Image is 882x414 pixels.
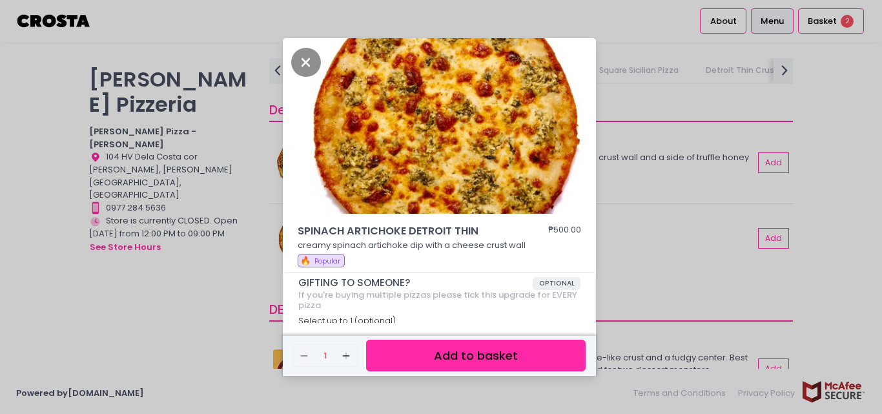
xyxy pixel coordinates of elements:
[298,315,396,326] span: Select up to 1 (optional)
[283,38,596,214] img: SPINACH ARTICHOKE DETROIT THIN
[298,239,582,252] p: creamy spinach artichoke dip with a cheese crust wall
[298,277,533,289] span: GIFTING TO SOMEONE?
[533,277,581,290] span: OPTIONAL
[298,290,581,310] div: If you're buying multiple pizzas please tick this upgrade for EVERY pizza
[366,340,586,371] button: Add to basket
[300,254,311,267] span: 🔥
[291,55,321,68] button: Close
[548,223,581,239] div: ₱500.00
[298,223,511,239] span: SPINACH ARTICHOKE DETROIT THIN
[314,256,340,266] span: Popular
